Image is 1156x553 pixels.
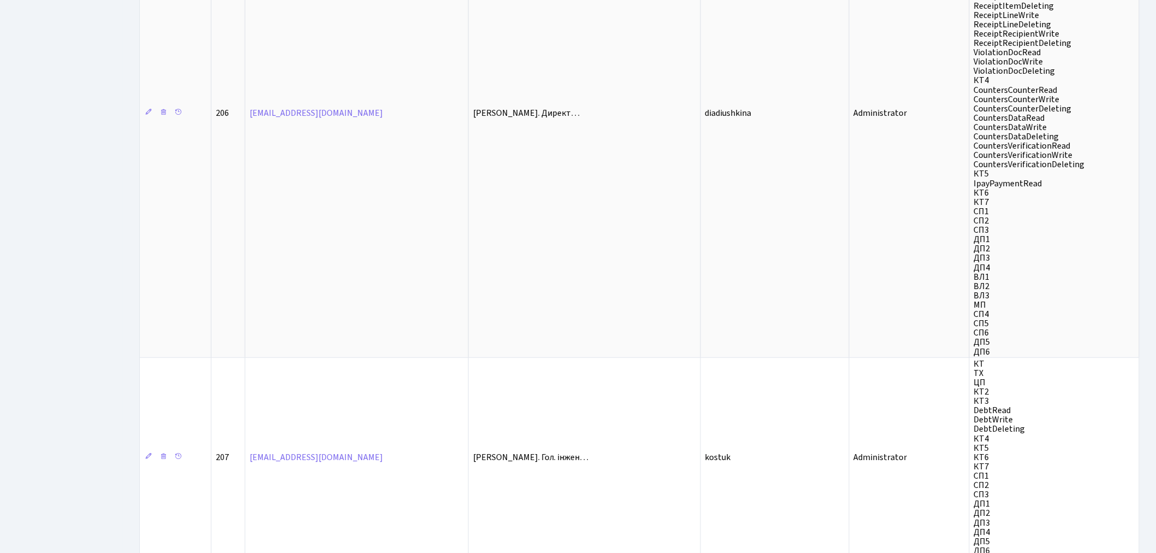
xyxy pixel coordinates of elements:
span: diadiushkina [705,107,752,119]
span: [PERSON_NAME]. Директ… [473,107,580,119]
span: [PERSON_NAME]. Гол. інжен… [473,451,588,463]
span: Administrator [854,451,907,463]
span: 207 [216,451,229,463]
a: [EMAIL_ADDRESS][DOMAIN_NAME] [250,451,383,463]
span: 206 [216,107,229,119]
a: [EMAIL_ADDRESS][DOMAIN_NAME] [250,107,383,119]
span: kostuk [705,451,731,463]
span: Administrator [854,107,907,119]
